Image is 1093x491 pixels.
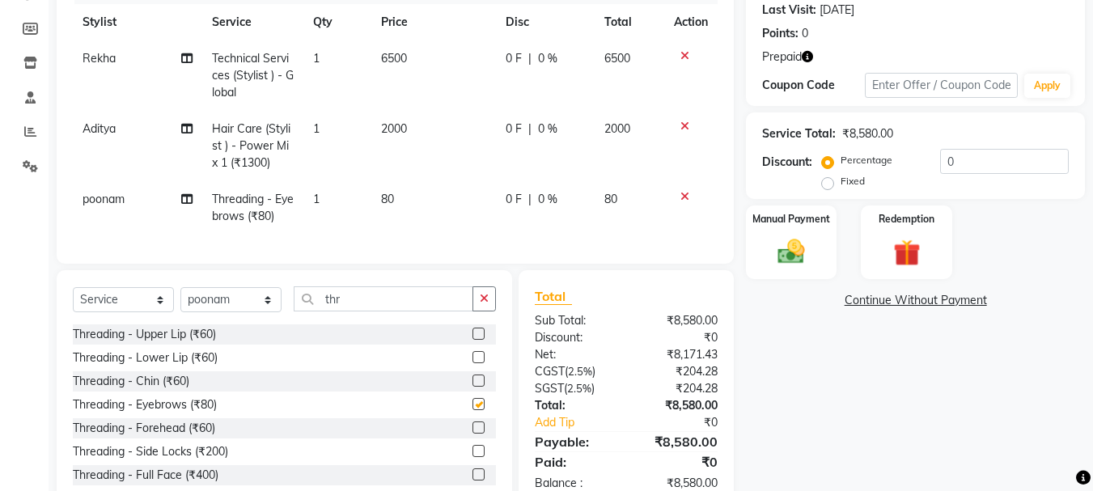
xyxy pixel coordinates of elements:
[83,51,116,66] span: Rekha
[523,363,626,380] div: ( )
[538,191,557,208] span: 0 %
[506,50,522,67] span: 0 F
[523,346,626,363] div: Net:
[303,4,371,40] th: Qty
[381,192,394,206] span: 80
[73,373,189,390] div: Threading - Chin (₹60)
[523,329,626,346] div: Discount:
[538,50,557,67] span: 0 %
[313,51,320,66] span: 1
[538,121,557,138] span: 0 %
[644,414,731,431] div: ₹0
[506,121,522,138] span: 0 F
[83,192,125,206] span: poonam
[73,420,215,437] div: Threading - Forehead (₹60)
[626,312,730,329] div: ₹8,580.00
[752,212,830,226] label: Manual Payment
[865,73,1018,98] input: Enter Offer / Coupon Code
[528,191,532,208] span: |
[506,191,522,208] span: 0 F
[535,381,564,396] span: SGST
[212,192,294,223] span: Threading - Eyebrows (₹80)
[73,396,217,413] div: Threading - Eyebrows (₹80)
[762,2,816,19] div: Last Visit:
[496,4,595,40] th: Disc
[626,432,730,451] div: ₹8,580.00
[83,121,116,136] span: Aditya
[381,121,407,136] span: 2000
[523,414,643,431] a: Add Tip
[626,346,730,363] div: ₹8,171.43
[879,212,934,226] label: Redemption
[73,467,218,484] div: Threading - Full Face (₹400)
[212,51,294,99] span: Technical Services (Stylist ) - Global
[212,121,290,170] span: Hair Care (Stylist ) - Power Mix 1 (₹1300)
[523,380,626,397] div: ( )
[762,125,836,142] div: Service Total:
[313,121,320,136] span: 1
[841,153,892,167] label: Percentage
[762,154,812,171] div: Discount:
[568,365,592,378] span: 2.5%
[1024,74,1070,98] button: Apply
[523,432,626,451] div: Payable:
[626,363,730,380] div: ₹204.28
[842,125,893,142] div: ₹8,580.00
[769,236,813,267] img: _cash.svg
[202,4,303,40] th: Service
[294,286,473,311] input: Search or Scan
[749,292,1082,309] a: Continue Without Payment
[626,380,730,397] div: ₹204.28
[762,77,864,94] div: Coupon Code
[371,4,496,40] th: Price
[626,397,730,414] div: ₹8,580.00
[595,4,665,40] th: Total
[73,4,202,40] th: Stylist
[73,443,228,460] div: Threading - Side Locks (₹200)
[664,4,718,40] th: Action
[820,2,854,19] div: [DATE]
[626,452,730,472] div: ₹0
[528,121,532,138] span: |
[381,51,407,66] span: 6500
[313,192,320,206] span: 1
[802,25,808,42] div: 0
[841,174,865,188] label: Fixed
[528,50,532,67] span: |
[73,326,216,343] div: Threading - Upper Lip (₹60)
[523,312,626,329] div: Sub Total:
[73,349,218,366] div: Threading - Lower Lip (₹60)
[604,51,630,66] span: 6500
[523,397,626,414] div: Total:
[762,49,802,66] span: Prepaid
[604,121,630,136] span: 2000
[535,288,572,305] span: Total
[567,382,591,395] span: 2.5%
[523,452,626,472] div: Paid:
[885,236,929,269] img: _gift.svg
[535,364,565,379] span: CGST
[626,329,730,346] div: ₹0
[762,25,799,42] div: Points:
[604,192,617,206] span: 80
